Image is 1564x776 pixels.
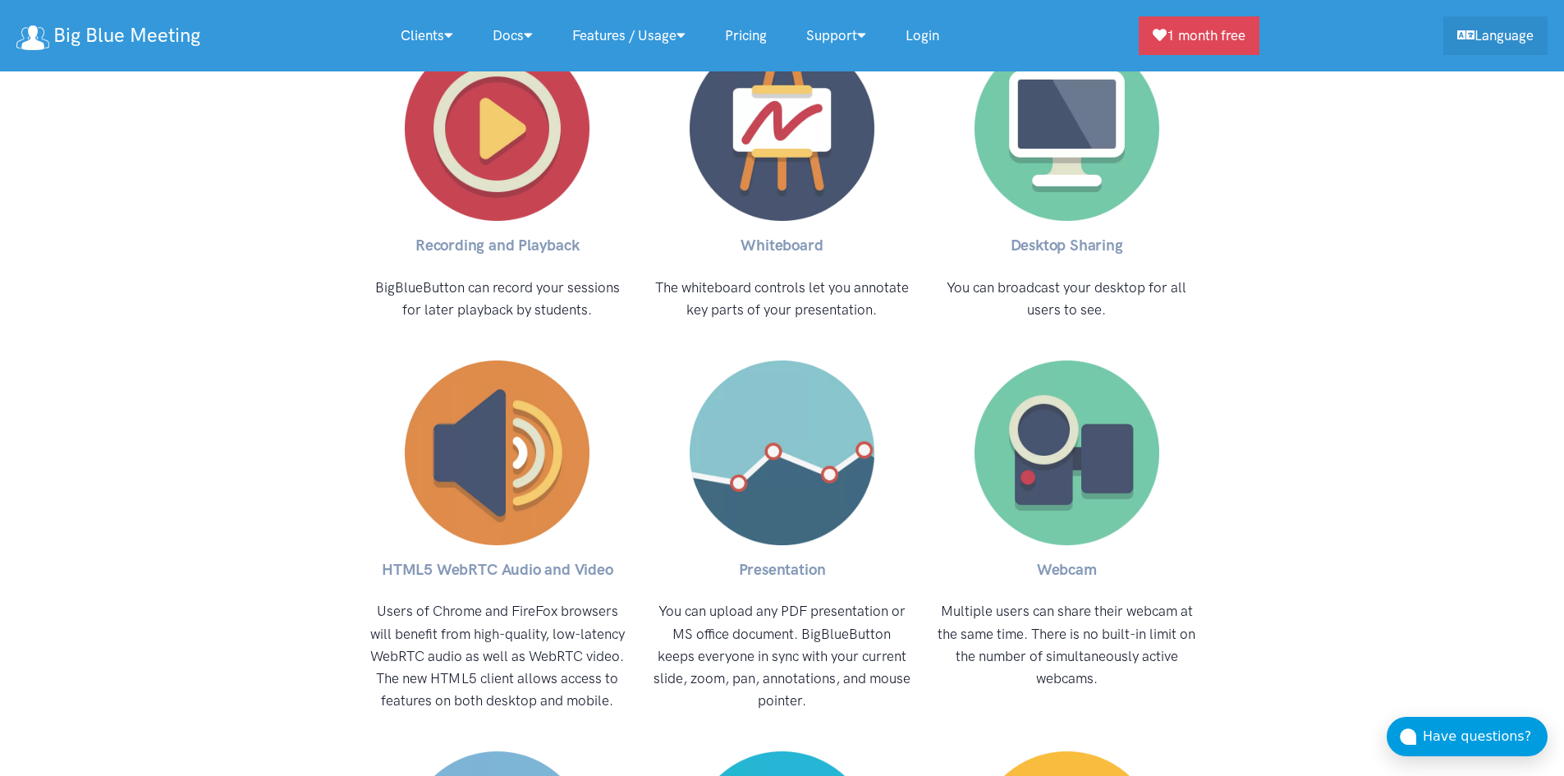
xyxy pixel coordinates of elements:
a: Login [886,18,959,53]
p: Multiple users can share their webcam at the same time. There is no built-in limit on the number ... [938,600,1196,690]
strong: Recording and Playback [415,236,580,255]
img: Desktop Sharing [975,36,1159,221]
p: Users of Chrome and FireFox browsers will benefit from high-quality, low-latency WebRTC audio as ... [369,600,627,712]
a: Language [1443,16,1548,55]
p: The whiteboard controls let you annotate key parts of your presentation. [653,277,911,321]
p: You can broadcast your desktop for all users to see. [938,277,1196,321]
a: Features / Usage [553,18,705,53]
img: HTML5 WebRTC Audio and Video [405,360,589,545]
img: Recording and Playback [405,36,589,221]
img: Webcam [975,360,1159,545]
strong: HTML5 WebRTC Audio and Video [382,560,613,579]
strong: Presentation [739,560,826,579]
strong: Desktop Sharing [1011,236,1123,255]
strong: Webcam [1037,560,1097,579]
strong: Whiteboard [741,236,823,255]
div: Have questions? [1423,726,1548,747]
a: Clients [381,18,473,53]
a: Docs [473,18,553,53]
button: Have questions? [1387,717,1548,756]
img: Whiteboard [690,36,874,221]
img: Presentation [690,360,874,545]
img: logo [16,25,49,50]
a: Support [787,18,886,53]
a: 1 month free [1139,16,1259,55]
a: Big Blue Meeting [16,18,200,53]
p: You can upload any PDF presentation or MS office document. BigBlueButton keeps everyone in sync w... [653,600,911,712]
a: Pricing [705,18,787,53]
p: BigBlueButton can record your sessions for later playback by students. [369,277,627,321]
